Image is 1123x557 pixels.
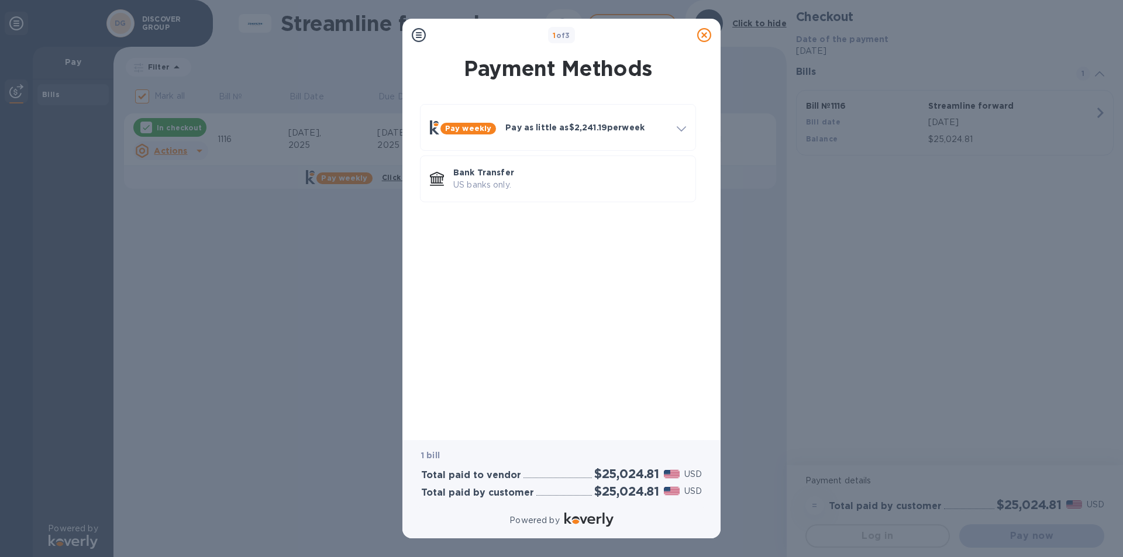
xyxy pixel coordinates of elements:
[553,31,556,40] span: 1
[594,484,659,499] h2: $25,024.81
[418,56,698,81] h1: Payment Methods
[684,468,702,480] p: USD
[684,485,702,497] p: USD
[553,31,570,40] b: of 3
[594,466,659,481] h2: $25,024.81
[664,470,680,478] img: USD
[445,124,491,133] b: Pay weekly
[453,167,686,178] p: Bank Transfer
[421,470,521,481] h3: Total paid to vendor
[664,487,680,495] img: USD
[421,487,534,499] h3: Total paid by customer
[421,451,440,460] b: 1 bill
[509,514,559,527] p: Powered by
[564,513,614,527] img: Logo
[453,179,686,191] p: US banks only.
[505,122,667,133] p: Pay as little as $2,241.19 per week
